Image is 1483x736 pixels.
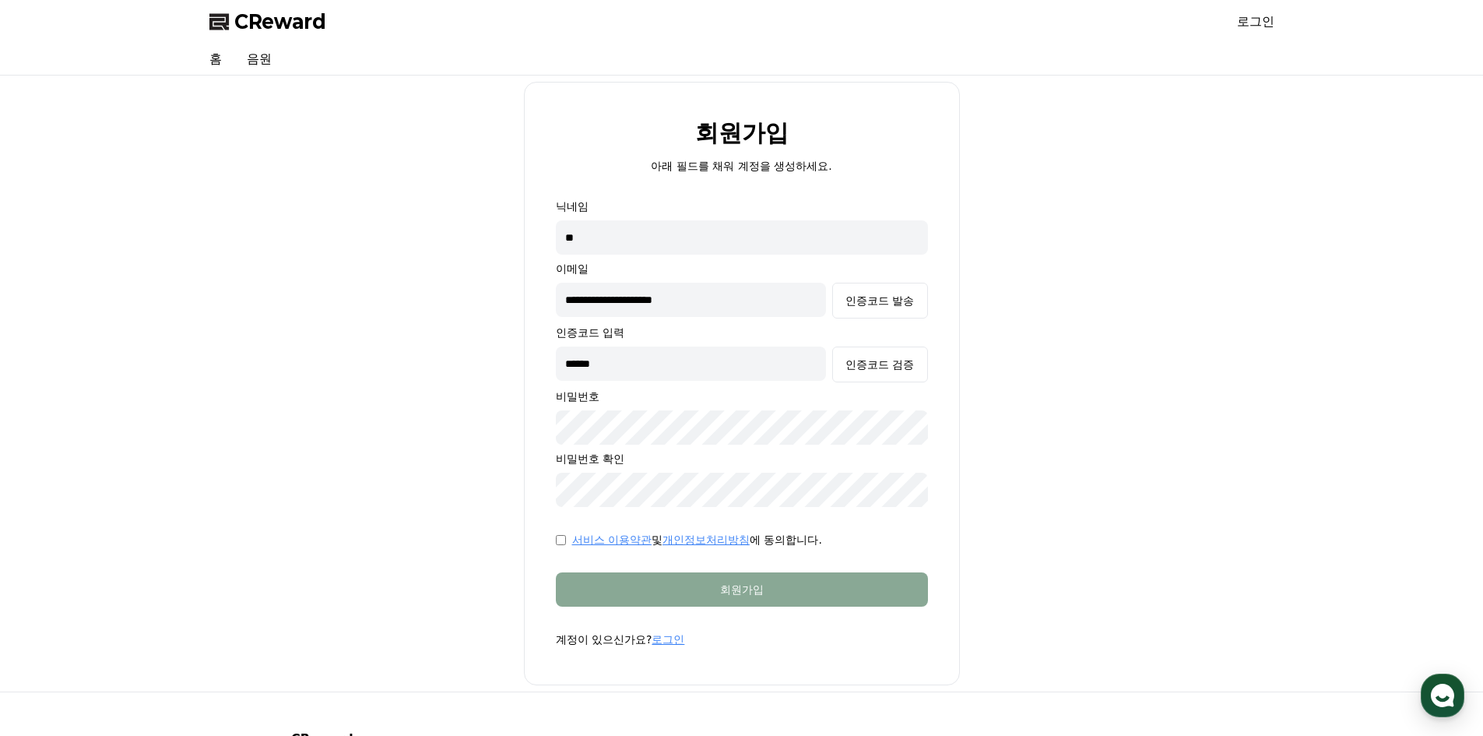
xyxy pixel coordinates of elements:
a: 대화 [103,494,201,533]
span: 대화 [142,518,161,530]
a: 홈 [5,494,103,533]
p: 및 에 동의합니다. [572,532,822,548]
a: 개인정보처리방침 [662,534,750,546]
span: 홈 [49,517,58,530]
span: 설정 [241,517,259,530]
button: 회원가입 [556,572,928,607]
a: 서비스 이용약관 [572,534,652,546]
p: 아래 필드를 채워 계정을 생성하세요. [651,158,831,174]
p: 인증코드 입력 [556,325,928,340]
a: 홈 [197,44,234,75]
p: 비밀번호 [556,389,928,404]
a: CReward [209,9,326,34]
span: CReward [234,9,326,34]
a: 로그인 [652,633,684,646]
a: 로그인 [1237,12,1274,31]
button: 인증코드 발송 [832,283,927,319]
button: 인증코드 검증 [832,347,927,382]
p: 비밀번호 확인 [556,451,928,467]
h2: 회원가입 [695,120,789,146]
a: 음원 [234,44,284,75]
p: 닉네임 [556,199,928,214]
div: 회원가입 [587,582,897,597]
p: 계정이 있으신가요? [556,632,928,647]
div: 인증코드 검증 [845,357,914,372]
a: 설정 [201,494,299,533]
p: 이메일 [556,261,928,276]
div: 인증코드 발송 [845,293,914,308]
